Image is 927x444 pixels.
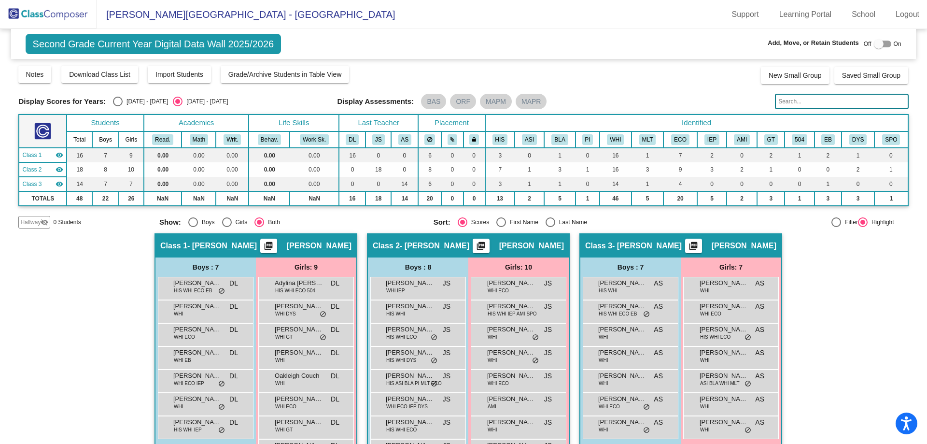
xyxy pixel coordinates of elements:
[386,278,434,288] span: [PERSON_NAME]
[700,310,721,317] span: WHI ECO
[842,177,874,191] td: 0
[431,334,437,342] span: do_not_disturb_alt
[580,258,681,277] div: Boys : 7
[22,151,42,159] span: Class 1
[600,131,632,148] th: White
[769,72,822,79] span: New Small Group
[555,218,587,227] div: Last Name
[386,301,434,311] span: [PERSON_NAME]
[450,94,476,109] mat-chip: ORF
[671,134,689,145] button: ECO
[391,177,418,191] td: 14
[221,66,350,83] button: Grade/Archive Students in Table View
[391,131,418,148] th: Angie Sutton
[144,162,182,177] td: 0.00
[515,148,544,162] td: 0
[41,218,48,226] mat-icon: visibility_off
[173,278,222,288] span: [PERSON_NAME]
[258,134,281,145] button: Behav.
[844,7,883,22] a: School
[443,278,450,288] span: JS
[764,134,778,145] button: GT
[515,177,544,191] td: 1
[182,177,216,191] td: 0.00
[607,134,624,145] button: WHI
[331,325,339,335] span: DL
[26,34,281,54] span: Second Grade Current Year Digital Data Wall 2025/2026
[290,191,339,206] td: NaN
[97,7,395,22] span: [PERSON_NAME][GEOGRAPHIC_DATA] - [GEOGRAPHIC_DATA]
[551,134,568,145] button: BLA
[663,131,697,148] th: Economicaly Disadvantaged
[290,177,339,191] td: 0.00
[19,177,67,191] td: Angie Sutton - Sutton
[639,134,656,145] button: MLT
[173,301,222,311] span: [PERSON_NAME]
[418,177,441,191] td: 6
[712,241,776,251] span: [PERSON_NAME]
[331,278,339,288] span: DL
[365,177,391,191] td: 0
[697,162,727,177] td: 3
[815,148,842,162] td: 2
[174,333,195,341] span: WHI ECO
[228,71,342,78] span: Grade/Archive Students in Table View
[61,66,138,83] button: Download Class List
[275,310,296,317] span: WHI DYS
[576,191,599,206] td: 1
[841,218,858,227] div: Filter
[275,287,315,294] span: HIS WHI ECO 504
[874,131,908,148] th: IEP Speech Only
[488,287,509,294] span: WHI ECO
[216,191,249,206] td: NaN
[441,162,463,177] td: 0
[874,148,908,162] td: 0
[441,148,463,162] td: 0
[576,162,599,177] td: 1
[704,134,719,145] button: IEP
[67,115,143,131] th: Students
[522,134,537,145] button: ASI
[287,241,351,251] span: [PERSON_NAME]
[182,162,216,177] td: 0.00
[155,258,256,277] div: Boys : 7
[229,278,238,288] span: DL
[275,325,323,334] span: [PERSON_NAME]
[600,148,632,162] td: 16
[772,7,840,22] a: Learning Portal
[69,71,130,78] span: Download Class List
[67,162,92,177] td: 18
[598,278,646,288] span: [PERSON_NAME]
[386,333,417,341] span: HIS WHI ECO
[434,218,450,227] span: Sort:
[663,148,697,162] td: 7
[320,311,326,318] span: do_not_disturb_alt
[755,301,764,312] span: AS
[119,177,144,191] td: 7
[260,239,277,253] button: Print Students Details
[434,217,701,227] mat-radio-group: Select an option
[755,278,764,288] span: AS
[119,148,144,162] td: 9
[632,131,663,148] th: Multi-Racial
[443,301,450,312] span: JS
[144,115,249,131] th: Academics
[882,134,900,145] button: SPO
[53,218,81,227] span: 0 Students
[544,191,576,206] td: 5
[576,131,599,148] th: Pacific Islander
[331,301,339,312] span: DL
[418,162,441,177] td: 8
[700,333,730,341] span: HIS WHI ECO
[599,310,637,317] span: HIS WHI ECO EB
[216,148,249,162] td: 0.00
[544,325,552,335] span: JS
[727,131,758,148] th: American Indian
[785,162,815,177] td: 0
[441,191,463,206] td: 0
[123,97,168,106] div: [DATE] - [DATE]
[842,72,900,79] span: Saved Small Group
[463,131,485,148] th: Keep with teacher
[372,134,385,145] button: JS
[734,134,750,145] button: AMI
